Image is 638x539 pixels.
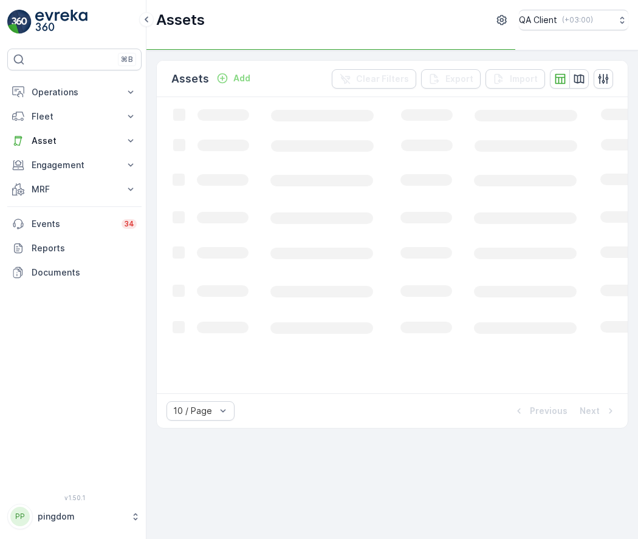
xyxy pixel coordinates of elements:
a: Events34 [7,212,142,236]
img: logo_light-DOdMpM7g.png [35,10,87,34]
p: Operations [32,86,117,98]
img: logo [7,10,32,34]
p: ( +03:00 ) [562,15,593,25]
button: Engagement [7,153,142,177]
p: ⌘B [121,55,133,64]
button: Asset [7,129,142,153]
p: Export [445,73,473,85]
p: 34 [124,219,134,229]
span: v 1.50.1 [7,494,142,501]
p: Fleet [32,110,117,123]
button: Operations [7,80,142,104]
p: Clear Filters [356,73,409,85]
p: Add [233,72,250,84]
p: pingdom [38,510,125,523]
p: Import [510,73,538,85]
p: MRF [32,183,117,195]
p: Assets [156,10,205,30]
p: Reports [32,242,137,254]
p: Documents [32,266,137,279]
button: QA Client(+03:00) [519,10,628,30]
button: Add [211,71,255,86]
button: MRF [7,177,142,202]
div: PP [10,507,30,526]
p: Previous [530,405,568,417]
p: Events [32,218,114,230]
p: Engagement [32,159,117,171]
p: Assets [171,70,209,87]
p: Asset [32,135,117,147]
button: Clear Filters [332,69,416,89]
button: Import [485,69,545,89]
p: QA Client [519,14,557,26]
button: Previous [512,404,569,418]
button: PPpingdom [7,504,142,529]
a: Reports [7,236,142,260]
a: Documents [7,260,142,285]
button: Next [578,404,618,418]
button: Fleet [7,104,142,129]
p: Next [580,405,600,417]
button: Export [421,69,481,89]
